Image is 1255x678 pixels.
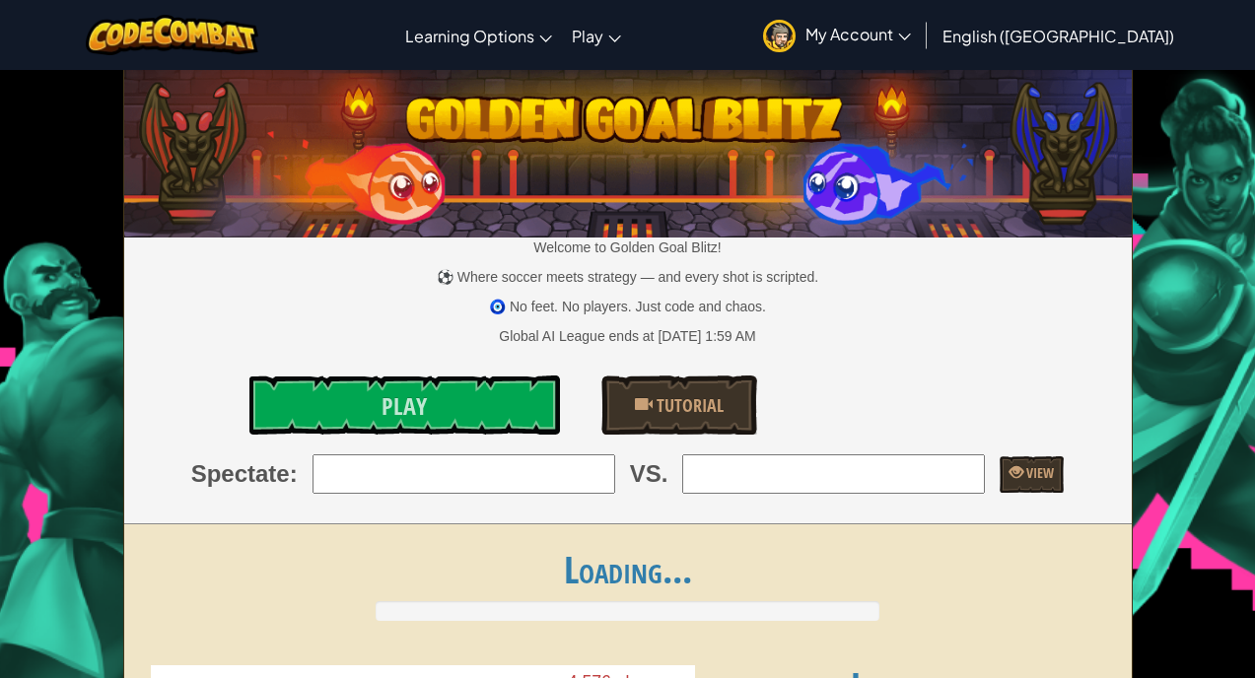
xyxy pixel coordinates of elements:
span: Learning Options [405,26,534,46]
a: Play [562,9,631,62]
span: Tutorial [653,393,724,418]
span: My Account [805,24,911,44]
a: Learning Options [395,9,562,62]
span: Spectate [191,457,290,491]
span: Play [382,390,427,422]
span: English ([GEOGRAPHIC_DATA]) [942,26,1174,46]
div: Global AI League ends at [DATE] 1:59 AM [499,326,755,346]
span: VS. [630,457,668,491]
img: Golden Goal [124,62,1132,237]
a: Tutorial [601,375,757,435]
h1: Loading... [124,549,1132,590]
a: My Account [753,4,921,66]
span: Play [572,26,603,46]
p: ⚽ Where soccer meets strategy — and every shot is scripted. [124,267,1132,287]
img: CodeCombat logo [86,15,258,55]
span: : [290,457,298,491]
a: English ([GEOGRAPHIC_DATA]) [933,9,1184,62]
span: View [1023,463,1054,482]
img: avatar [763,20,796,52]
p: Welcome to Golden Goal Blitz! [124,237,1132,257]
p: 🧿 No feet. No players. Just code and chaos. [124,297,1132,316]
